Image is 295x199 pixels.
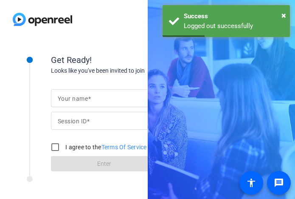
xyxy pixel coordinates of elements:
div: Success [184,11,284,21]
div: Looks like you've been invited to join [51,66,221,75]
mat-icon: message [274,178,284,188]
mat-label: Your name [58,95,88,102]
a: Terms Of Service [101,144,147,151]
mat-label: Session ID [58,118,87,125]
mat-icon: accessibility [246,178,256,188]
span: × [281,10,286,20]
label: I agree to the [64,143,147,151]
button: Close [281,9,286,22]
div: Logged out successfully [184,21,284,31]
div: Get Ready! [51,54,221,66]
